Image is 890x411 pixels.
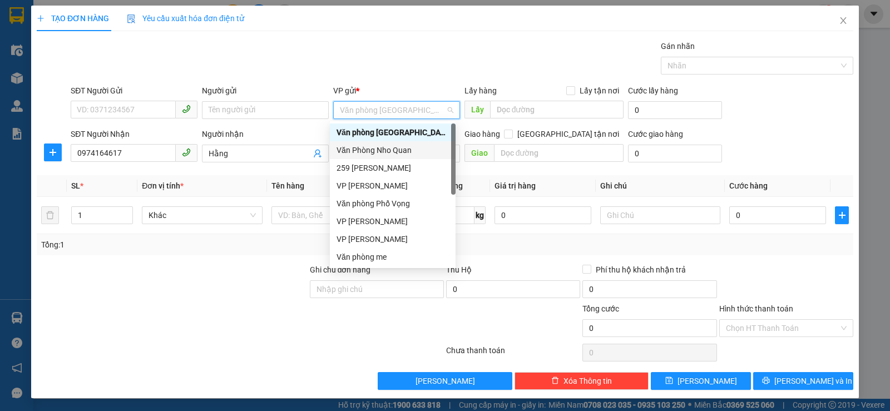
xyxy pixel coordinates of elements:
[271,181,304,190] span: Tên hàng
[313,149,322,158] span: user-add
[182,148,191,157] span: phone
[575,85,624,97] span: Lấy tận nơi
[37,14,109,23] span: TẠO ĐƠN HÀNG
[71,181,80,190] span: SL
[337,197,449,210] div: Văn phòng Phố Vọng
[828,6,859,37] button: Close
[628,86,678,95] label: Cước lấy hàng
[665,377,673,385] span: save
[446,265,472,274] span: Thu Hộ
[71,85,197,97] div: SĐT Người Gửi
[330,159,456,177] div: 259 Lê Duẩn
[513,128,624,140] span: [GEOGRAPHIC_DATA] tận nơi
[340,102,453,118] span: Văn phòng Ninh Bình
[310,280,444,298] input: Ghi chú đơn hàng
[337,180,449,192] div: VP [PERSON_NAME]
[445,344,581,364] div: Chưa thanh toán
[582,304,619,313] span: Tổng cước
[337,233,449,245] div: VP [PERSON_NAME]
[495,181,536,190] span: Giá trị hàng
[337,144,449,156] div: Văn Phòng Nho Quan
[490,101,624,118] input: Dọc đường
[330,141,456,159] div: Văn Phòng Nho Quan
[753,372,853,390] button: printer[PERSON_NAME] và In
[337,162,449,174] div: 259 [PERSON_NAME]
[127,14,136,23] img: icon
[330,177,456,195] div: VP Thịnh Liệt
[337,126,449,138] div: Văn phòng [GEOGRAPHIC_DATA]
[337,251,449,263] div: Văn phòng me
[464,101,490,118] span: Lấy
[127,14,244,23] span: Yêu cầu xuất hóa đơn điện tử
[474,206,486,224] span: kg
[729,181,768,190] span: Cước hàng
[149,207,255,224] span: Khác
[464,130,500,138] span: Giao hàng
[628,101,722,119] input: Cước lấy hàng
[330,230,456,248] div: VP Trương Công Giai
[835,206,849,224] button: plus
[44,143,62,161] button: plus
[591,264,690,276] span: Phí thu hộ khách nhận trả
[464,86,497,95] span: Lấy hàng
[762,377,770,385] span: printer
[37,14,44,22] span: plus
[310,265,371,274] label: Ghi chú đơn hàng
[839,16,848,25] span: close
[330,123,456,141] div: Văn phòng Ninh Bình
[600,206,720,224] input: Ghi Chú
[515,372,649,390] button: deleteXóa Thông tin
[330,195,456,212] div: Văn phòng Phố Vọng
[337,215,449,227] div: VP [PERSON_NAME]
[182,105,191,113] span: phone
[142,181,184,190] span: Đơn vị tính
[464,144,494,162] span: Giao
[41,239,344,251] div: Tổng: 1
[551,377,559,385] span: delete
[494,144,624,162] input: Dọc đường
[416,375,475,387] span: [PERSON_NAME]
[330,248,456,266] div: Văn phòng me
[719,304,793,313] label: Hình thức thanh toán
[271,206,392,224] input: VD: Bàn, Ghế
[495,206,591,224] input: 0
[774,375,852,387] span: [PERSON_NAME] và In
[678,375,737,387] span: [PERSON_NAME]
[628,145,722,162] input: Cước giao hàng
[563,375,612,387] span: Xóa Thông tin
[596,175,725,197] th: Ghi chú
[333,85,460,97] div: VP gửi
[661,42,695,51] label: Gán nhãn
[628,130,683,138] label: Cước giao hàng
[651,372,751,390] button: save[PERSON_NAME]
[202,85,329,97] div: Người gửi
[44,148,61,157] span: plus
[330,212,456,230] div: VP Nguyễn Quốc Trị
[71,128,197,140] div: SĐT Người Nhận
[835,211,848,220] span: plus
[41,206,59,224] button: delete
[378,372,512,390] button: [PERSON_NAME]
[202,128,329,140] div: Người nhận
